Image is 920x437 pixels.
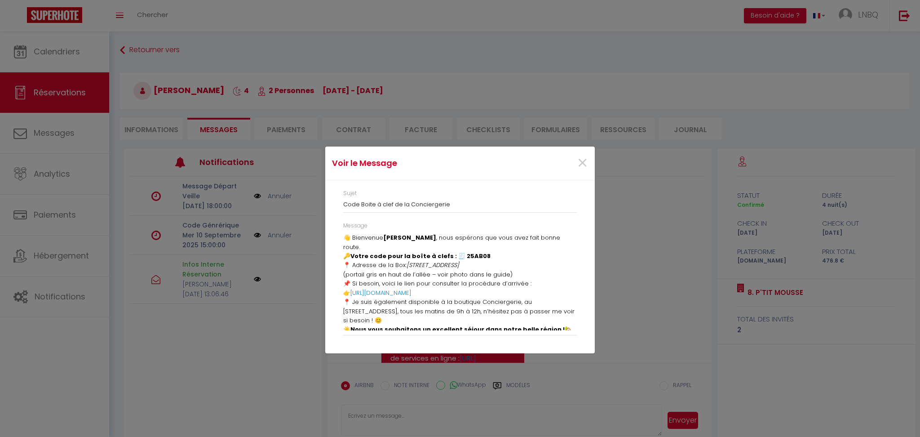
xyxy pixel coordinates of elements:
[332,157,499,169] h4: Voir le Message
[343,189,357,198] label: Sujet
[577,150,588,177] span: ×
[343,252,577,279] p: 🔑 📍 Adresse de la Box: (portail gris en haut de l’allée – voir photo dans le guide)
[350,289,411,297] a: [URL][DOMAIN_NAME]
[7,4,34,31] button: Ouvrir le widget de chat LiveChat
[343,298,577,325] p: 📍 Je suis également disponible à la boutique Conciergerie, au [STREET_ADDRESS], tous les matins d...
[577,154,588,173] button: Close
[350,252,491,260] strong: Votre code pour la boîte à clefs : 🧾 25AB08
[350,325,565,334] strong: Nous vous souhaitons un excellent séjour dans notre belle région !
[343,222,367,230] label: Message
[407,261,459,269] em: [STREET_ADDRESS]
[383,233,436,242] b: [PERSON_NAME]
[343,279,577,298] p: 📌 Si besoin, voici le lien pour consulter la procédure d’arrivée : 👉
[343,325,577,334] p: ☀️ 🏡
[343,233,577,252] p: 👋 Bienvenue , nous espérons que vous avez fait bonne route.
[343,201,577,208] h3: Code Boite à clef de la Conciergerie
